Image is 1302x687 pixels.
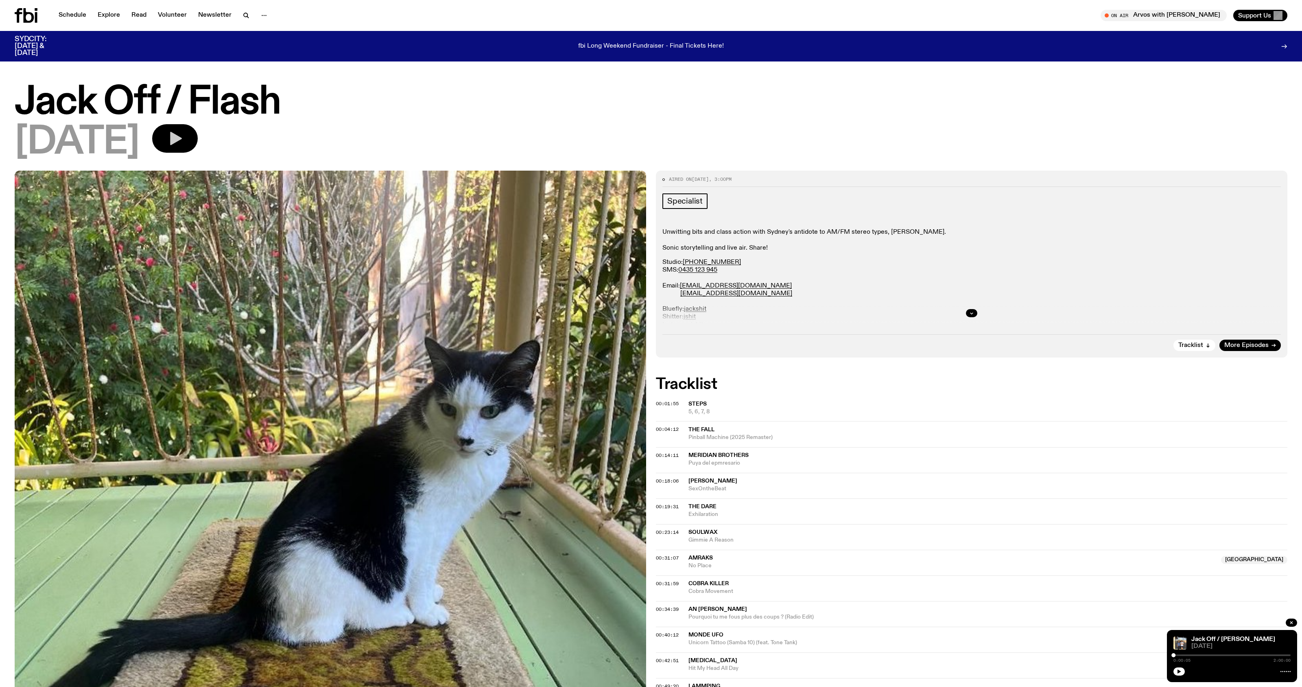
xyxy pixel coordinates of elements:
h2: Tracklist [656,377,1287,392]
span: The Fall [688,427,714,432]
a: Specialist [662,193,708,209]
span: Amraks [688,555,713,561]
span: Unicorn Tattoo (Samba 10) (feat. Tone Tank) [688,639,1287,647]
span: Pinball Machine (2025 Remaster) [688,434,1287,441]
span: The Dare [688,504,717,509]
span: Tracklist [1178,342,1203,349]
a: [EMAIL_ADDRESS][DOMAIN_NAME] [680,283,792,289]
span: [MEDICAL_DATA] [688,658,737,663]
span: Exhilaration [688,511,1287,518]
span: 0:00:05 [1173,658,1191,663]
a: Read [127,10,151,21]
span: 00:31:59 [656,580,679,587]
span: 00:42:51 [656,657,679,664]
span: 00:01:55 [656,400,679,407]
button: 00:34:39 [656,607,679,612]
span: 2:00:00 [1274,658,1291,663]
span: Monde UFO [688,632,723,638]
span: Pourquoi tu me fous plus des coups ? (Radio Edit) [688,613,1287,621]
a: Jack Off / [PERSON_NAME] [1191,636,1275,643]
span: Meridian Brothers [688,452,749,458]
span: Steps [688,401,707,407]
a: Volunteer [153,10,192,21]
span: 00:14:11 [656,452,679,459]
span: Cobra Movement [688,588,1287,595]
p: Unwitting bits and class action with Sydney's antidote to AM/FM stereo types, [PERSON_NAME]. Soni... [662,228,1281,252]
a: [EMAIL_ADDRESS][DOMAIN_NAME] [680,290,792,297]
button: 00:19:31 [656,505,679,509]
button: 00:31:07 [656,556,679,560]
span: 00:18:06 [656,478,679,484]
span: SexOntheBeat [688,485,1287,493]
h1: Jack Off / Flash [15,84,1287,121]
span: An [PERSON_NAME] [688,606,747,612]
button: 00:31:59 [656,582,679,586]
button: Support Us [1233,10,1287,21]
button: 00:23:14 [656,530,679,535]
span: 00:31:07 [656,555,679,561]
button: 00:04:12 [656,427,679,432]
button: On AirArvos with [PERSON_NAME] [1101,10,1227,21]
p: fbi Long Weekend Fundraiser - Final Tickets Here! [578,43,724,50]
span: , 3:00pm [709,176,732,182]
button: 00:42:51 [656,658,679,663]
span: [DATE] [15,124,139,161]
button: 00:01:55 [656,402,679,406]
span: 5, 6, 7, 8 [688,408,1287,416]
span: 00:19:31 [656,503,679,510]
span: Puya del epmresario [688,459,1287,467]
a: More Episodes [1219,340,1281,351]
img: Ricky Albeck + Violinist Tom on the street leaning against the front window of the fbi station [1173,637,1186,650]
a: 0435 123 945 [678,267,717,273]
span: 00:04:12 [656,426,679,432]
span: 00:40:12 [656,632,679,638]
span: [PERSON_NAME] [688,478,737,484]
span: [DATE] [1191,643,1291,650]
span: Cobra Killer [688,581,729,586]
span: Gimmie A Reason [688,536,1287,544]
span: [GEOGRAPHIC_DATA] [1221,556,1287,564]
span: Soulwax [688,529,717,535]
button: 00:14:11 [656,453,679,458]
h3: SYDCITY: [DATE] & [DATE] [15,36,67,57]
span: Hit My Head All Day [688,665,1287,672]
span: 00:23:14 [656,529,679,536]
span: [DATE] [692,176,709,182]
button: Tracklist [1173,340,1215,351]
a: [PHONE_NUMBER] [683,259,741,266]
span: Support Us [1238,12,1271,19]
span: More Episodes [1224,342,1269,349]
a: Newsletter [193,10,236,21]
p: Studio: SMS: Email: Bluefly: Shitter: Instagran: Fakebook: Home: [662,259,1281,352]
span: Specialist [667,197,703,206]
span: No Place [688,562,1216,570]
a: Schedule [54,10,91,21]
button: 00:40:12 [656,633,679,637]
span: 00:34:39 [656,606,679,612]
span: Aired on [669,176,692,182]
a: Explore [93,10,125,21]
button: 00:18:06 [656,479,679,483]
